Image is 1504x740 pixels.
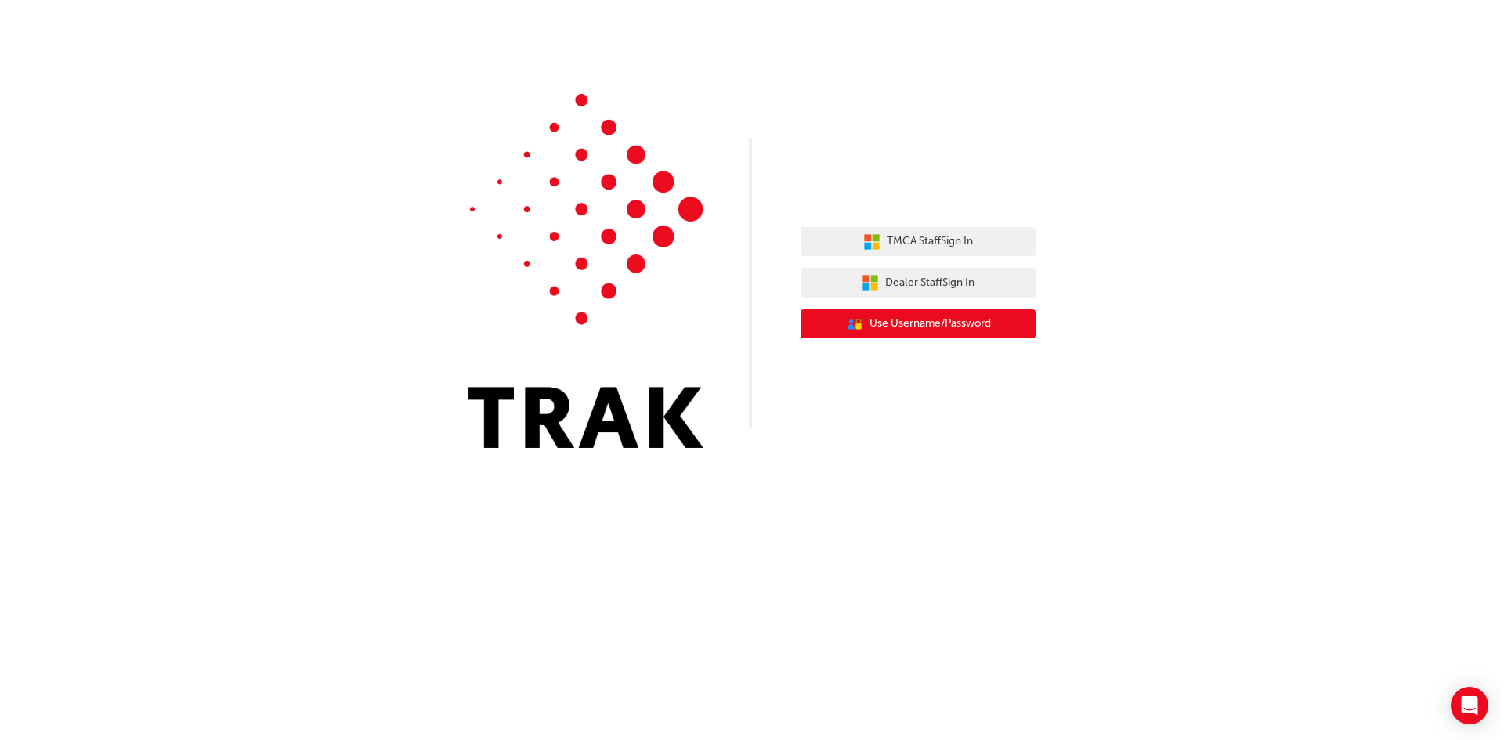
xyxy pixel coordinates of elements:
[801,268,1036,298] button: Dealer StaffSign In
[1451,687,1488,724] div: Open Intercom Messenger
[468,94,703,448] img: Trak
[869,315,991,333] span: Use Username/Password
[887,233,973,251] span: TMCA Staff Sign In
[801,309,1036,339] button: Use Username/Password
[801,227,1036,257] button: TMCA StaffSign In
[885,274,974,292] span: Dealer Staff Sign In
